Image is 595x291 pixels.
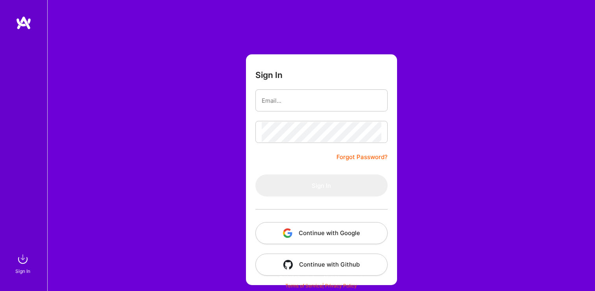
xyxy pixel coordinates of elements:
[285,283,357,289] span: |
[47,267,595,287] div: © 2025 ATeams Inc., All rights reserved.
[16,16,31,30] img: logo
[255,254,388,276] button: Continue with Github
[325,283,357,289] a: Privacy Policy
[15,267,30,275] div: Sign In
[17,251,31,275] a: sign inSign In
[336,152,388,162] a: Forgot Password?
[255,174,388,196] button: Sign In
[285,283,322,289] a: Terms of Service
[283,260,293,269] img: icon
[262,91,381,111] input: Email...
[255,222,388,244] button: Continue with Google
[283,228,292,238] img: icon
[15,251,31,267] img: sign in
[255,70,283,80] h3: Sign In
